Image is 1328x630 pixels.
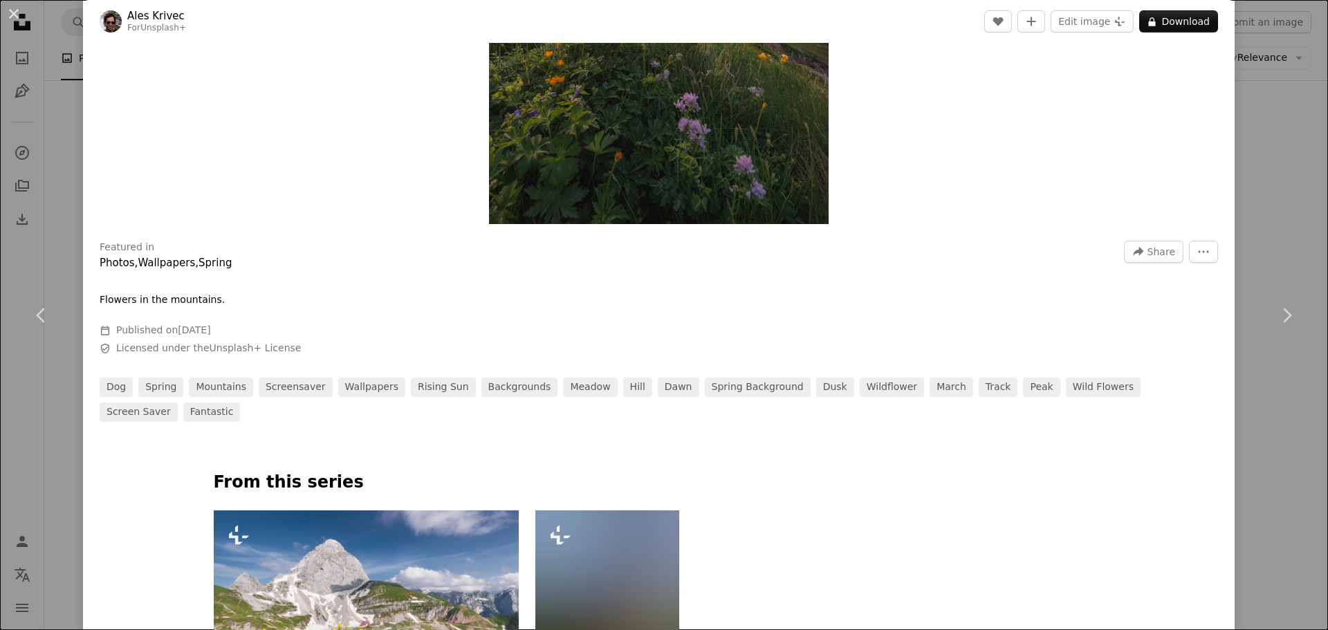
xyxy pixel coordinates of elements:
a: dawn [658,378,699,397]
a: march [930,378,973,397]
a: backgrounds [481,378,558,397]
a: Spring [199,257,232,269]
a: spring [138,378,183,397]
button: More Actions [1189,241,1218,263]
a: wild flowers [1066,378,1141,397]
a: Photos [100,257,135,269]
a: Wallpapers [138,257,195,269]
a: a field of flowers with a mountain in the background [535,600,679,612]
p: From this series [214,472,1105,494]
button: Edit image [1051,10,1134,33]
a: wildflower [860,378,924,397]
a: Ales Krivec [127,9,186,23]
a: Unsplash+ License [210,342,302,353]
a: rising sun [411,378,476,397]
img: Go to Ales Krivec's profile [100,10,122,33]
p: Flowers in the mountains. [100,293,225,307]
a: spring background [705,378,811,397]
a: fantastic [183,402,241,422]
button: Add to Collection [1017,10,1045,33]
span: Published on [116,324,211,335]
a: hill [623,378,652,397]
a: Unsplash+ [140,23,186,33]
a: meadow [563,378,617,397]
h3: Featured in [100,241,154,254]
a: screensaver [259,378,333,397]
div: For [127,23,186,34]
a: track [979,378,1018,397]
a: screen saver [100,402,178,422]
time: January 29, 2023 at 11:36:21 AM GMT+5:30 [178,324,210,335]
button: Like [984,10,1012,33]
span: , [135,257,138,269]
a: dusk [816,378,854,397]
a: mountains [189,378,253,397]
button: Share this image [1124,241,1183,263]
span: , [195,257,199,269]
a: dog [100,378,133,397]
a: peak [1023,378,1060,397]
button: Download [1139,10,1218,33]
a: wallpapers [338,378,405,397]
span: Licensed under the [116,342,301,355]
a: a view of a mountain with yellow flowers in the foreground [214,600,519,612]
span: Share [1147,241,1175,262]
a: Next [1245,249,1328,382]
